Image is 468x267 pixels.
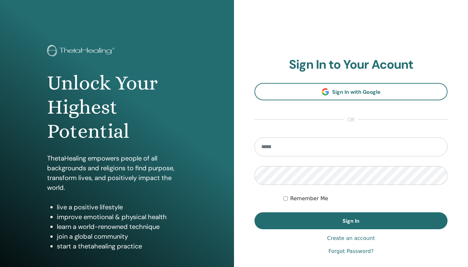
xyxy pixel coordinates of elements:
h1: Unlock Your Highest Potential [47,71,187,144]
li: learn a world-renowned technique [57,222,187,232]
span: Sign In [343,218,359,224]
li: live a positive lifestyle [57,202,187,212]
li: join a global community [57,232,187,241]
button: Sign In [254,212,448,229]
a: Create an account [327,234,375,242]
li: improve emotional & physical health [57,212,187,222]
a: Forgot Password? [328,247,373,255]
label: Remember Me [290,195,328,203]
p: ThetaHealing empowers people of all backgrounds and religions to find purpose, transform lives, a... [47,153,187,192]
h2: Sign In to Your Acount [254,57,448,72]
span: Sign In with Google [332,89,381,95]
div: Keep me authenticated indefinitely or until I manually logout [283,195,448,203]
span: or [344,116,358,124]
a: Sign In with Google [254,83,448,100]
li: start a thetahealing practice [57,241,187,251]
